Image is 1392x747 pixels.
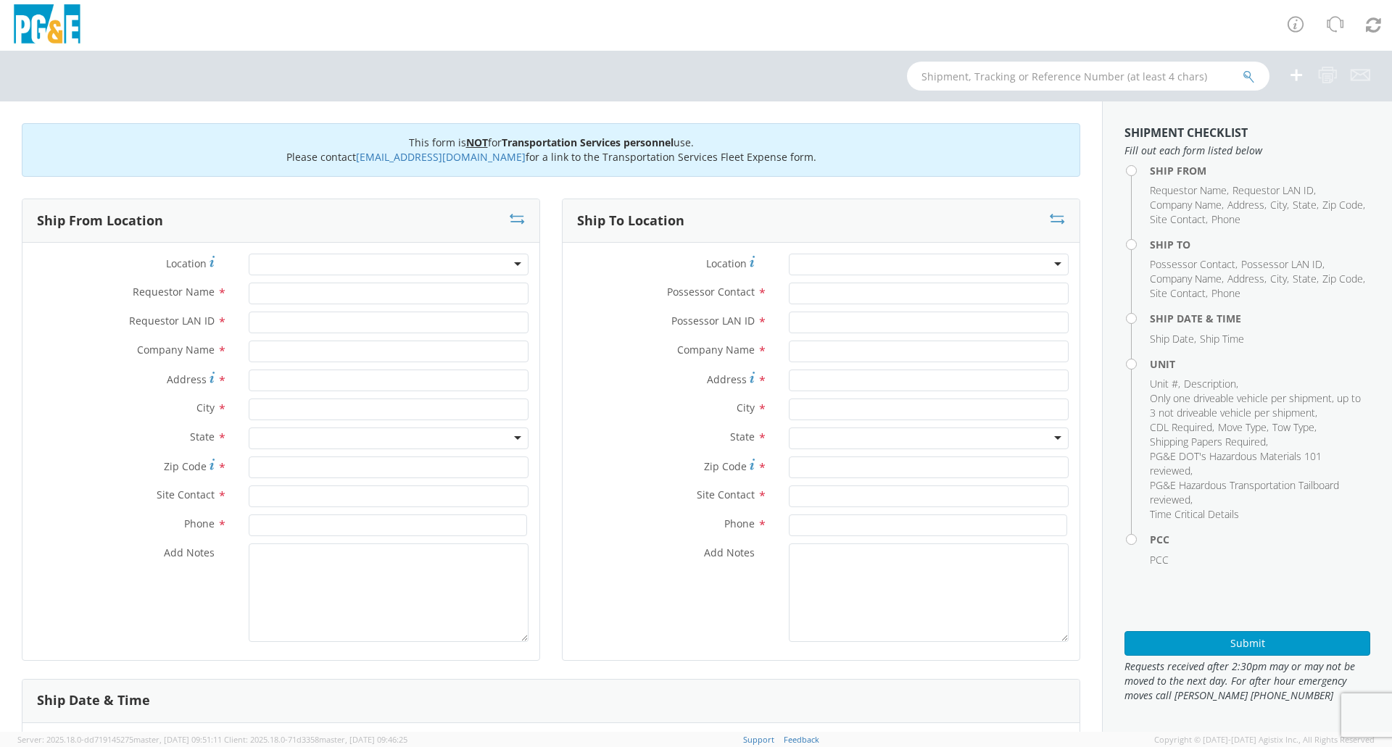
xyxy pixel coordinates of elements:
[1293,272,1319,286] li: ,
[704,546,755,559] span: Add Notes
[706,256,747,270] span: Location
[667,285,755,299] span: Possessor Contact
[707,372,747,386] span: Address
[1150,391,1367,420] li: ,
[1272,420,1317,435] li: ,
[724,517,755,530] span: Phone
[1150,165,1370,176] h4: Ship From
[129,314,215,327] span: Requestor LAN ID
[11,4,83,47] img: pge-logo-06675f144f4cfa6a6814.png
[1293,272,1317,285] span: State
[1154,734,1375,746] span: Copyright © [DATE]-[DATE] Agistix Inc., All Rights Reserved
[1150,478,1339,506] span: PG&E Hazardous Transportation Tailboard reviewed
[730,430,755,443] span: State
[1241,257,1325,272] li: ,
[1322,198,1363,212] span: Zip Code
[319,734,407,745] span: master, [DATE] 09:46:25
[1124,143,1370,158] span: Fill out each form listed below
[1150,332,1194,346] span: Ship Date
[1200,332,1244,346] span: Ship Time
[1241,257,1322,271] span: Possessor LAN ID
[1322,198,1365,212] li: ,
[1227,272,1267,286] li: ,
[1218,420,1269,435] li: ,
[1293,198,1317,212] span: State
[1150,239,1370,250] h4: Ship To
[1184,377,1236,391] span: Description
[164,546,215,559] span: Add Notes
[1270,198,1287,212] span: City
[1150,198,1222,212] span: Company Name
[1150,272,1224,286] li: ,
[1150,449,1322,477] span: PG&E DOT's Hazardous Materials 101 reviewed
[1184,377,1238,391] li: ,
[133,734,222,745] span: master, [DATE] 09:51:11
[697,488,755,501] span: Site Contact
[671,314,755,327] span: Possessor LAN ID
[1150,198,1224,212] li: ,
[784,734,819,745] a: Feedback
[1150,420,1214,435] li: ,
[1124,631,1370,656] button: Submit
[907,62,1269,91] input: Shipment, Tracking or Reference Number (at least 4 chars)
[1150,359,1370,370] h4: Unit
[1227,198,1264,212] span: Address
[1150,391,1361,420] span: Only one driveable vehicle per shipment, up to 3 not driveable vehicle per shipment
[1150,478,1367,507] li: ,
[1322,272,1363,285] span: Zip Code
[577,214,684,228] h3: Ship To Location
[166,256,207,270] span: Location
[1211,286,1240,300] span: Phone
[1124,659,1370,703] span: Requests received after 2:30pm may or may not be moved to the next day. For after hour emergency ...
[1293,198,1319,212] li: ,
[1150,377,1178,391] span: Unit #
[1272,420,1314,434] span: Tow Type
[1150,286,1208,301] li: ,
[1150,257,1235,271] span: Possessor Contact
[1150,183,1227,197] span: Requestor Name
[1211,212,1240,226] span: Phone
[1150,286,1206,300] span: Site Contact
[1227,198,1267,212] li: ,
[137,343,215,356] span: Company Name
[184,517,215,530] span: Phone
[1150,553,1169,567] span: PCC
[190,430,215,443] span: State
[743,734,774,745] a: Support
[1150,212,1208,227] li: ,
[704,459,747,473] span: Zip Code
[1270,272,1289,286] li: ,
[164,459,207,473] span: Zip Code
[1150,313,1370,324] h4: Ship Date & Time
[737,401,755,414] span: City
[1150,420,1212,434] span: CDL Required
[1150,534,1370,545] h4: PCC
[1218,420,1267,434] span: Move Type
[677,343,755,356] span: Company Name
[1150,332,1196,346] li: ,
[1150,272,1222,285] span: Company Name
[1227,272,1264,285] span: Address
[502,135,674,149] b: Transportation Services personnel
[1124,125,1248,141] strong: Shipment Checklist
[1270,272,1287,285] span: City
[1150,435,1268,449] li: ,
[1270,198,1289,212] li: ,
[224,734,407,745] span: Client: 2025.18.0-71d3358
[1150,183,1229,198] li: ,
[1150,212,1206,226] span: Site Contact
[1150,449,1367,478] li: ,
[1322,272,1365,286] li: ,
[17,734,222,745] span: Server: 2025.18.0-dd719145275
[1150,257,1238,272] li: ,
[22,123,1080,177] div: This form is for use. Please contact for a link to the Transportation Services Fleet Expense form.
[1232,183,1316,198] li: ,
[1150,507,1239,521] span: Time Critical Details
[37,693,150,708] h3: Ship Date & Time
[37,214,163,228] h3: Ship From Location
[1232,183,1314,197] span: Requestor LAN ID
[1150,435,1266,448] span: Shipping Papers Required
[167,372,207,386] span: Address
[196,401,215,414] span: City
[157,488,215,501] span: Site Contact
